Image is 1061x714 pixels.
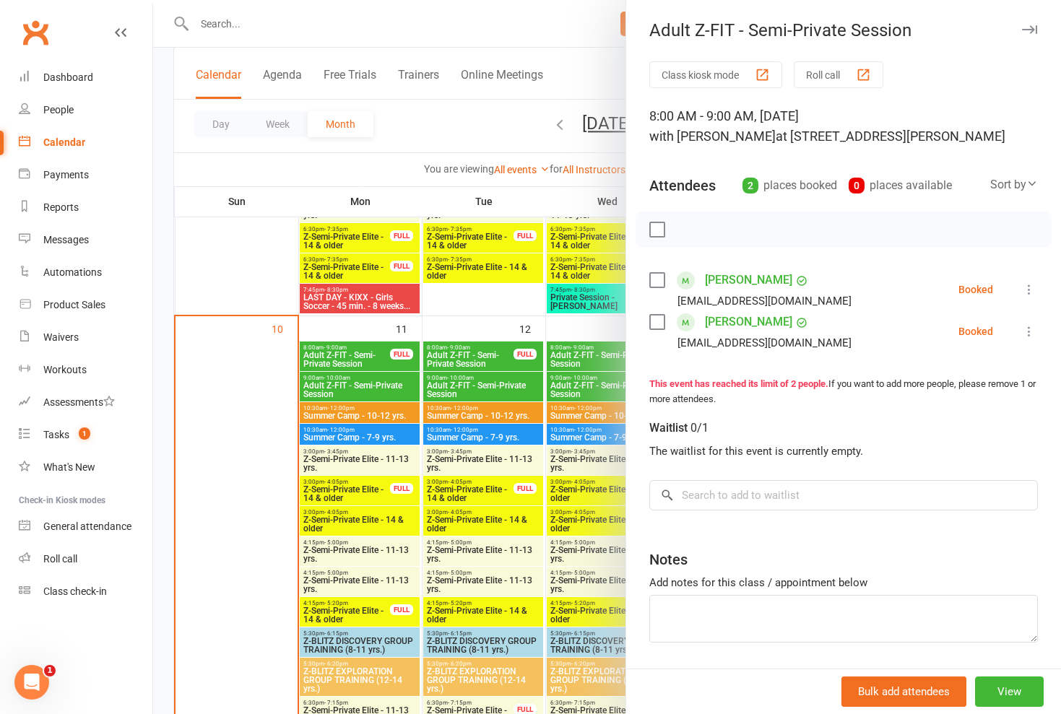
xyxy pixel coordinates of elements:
[19,256,152,289] a: Automations
[19,94,152,126] a: People
[975,676,1044,707] button: View
[43,266,102,278] div: Automations
[43,331,79,343] div: Waivers
[19,354,152,386] a: Workouts
[626,20,1061,40] div: Adult Z-FIT - Semi-Private Session
[649,61,782,88] button: Class kiosk mode
[849,178,865,193] div: 0
[19,451,152,484] a: What's New
[19,575,152,608] a: Class kiosk mode
[958,326,993,336] div: Booked
[43,521,131,532] div: General attendance
[19,224,152,256] a: Messages
[742,175,837,196] div: places booked
[43,234,89,245] div: Messages
[990,175,1038,194] div: Sort by
[43,429,69,440] div: Tasks
[43,585,107,597] div: Class check-in
[19,126,152,159] a: Calendar
[677,292,852,310] div: [EMAIL_ADDRESS][DOMAIN_NAME]
[742,178,758,193] div: 2
[43,364,87,375] div: Workouts
[43,136,85,148] div: Calendar
[19,321,152,354] a: Waivers
[17,14,53,51] a: Clubworx
[776,129,1005,144] span: at [STREET_ADDRESS][PERSON_NAME]
[14,665,49,700] iframe: Intercom live chat
[794,61,883,88] button: Roll call
[649,106,1038,147] div: 8:00 AM - 9:00 AM, [DATE]
[19,386,152,419] a: Assessments
[43,71,93,83] div: Dashboard
[43,461,95,473] div: What's New
[19,289,152,321] a: Product Sales
[44,665,56,676] span: 1
[19,159,152,191] a: Payments
[19,510,152,543] a: General attendance kiosk mode
[649,480,1038,510] input: Search to add to waitlist
[705,269,792,292] a: [PERSON_NAME]
[849,175,952,196] div: places available
[841,676,966,707] button: Bulk add attendees
[677,334,852,352] div: [EMAIL_ADDRESS][DOMAIN_NAME]
[43,299,105,310] div: Product Sales
[19,543,152,575] a: Roll call
[705,310,792,334] a: [PERSON_NAME]
[649,574,1038,591] div: Add notes for this class / appointment below
[649,129,776,144] span: with [PERSON_NAME]
[649,378,828,389] strong: This event has reached its limit of 2 people.
[649,175,716,196] div: Attendees
[958,284,993,295] div: Booked
[43,104,74,116] div: People
[43,201,79,213] div: Reports
[43,396,115,408] div: Assessments
[649,418,709,438] div: Waitlist
[649,549,688,570] div: Notes
[19,419,152,451] a: Tasks 1
[649,443,1038,460] div: The waitlist for this event is currently empty.
[690,418,709,438] div: 0/1
[43,169,89,180] div: Payments
[649,377,1038,407] div: If you want to add more people, please remove 1 or more attendees.
[43,553,77,565] div: Roll call
[19,191,152,224] a: Reports
[79,427,90,440] span: 1
[19,61,152,94] a: Dashboard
